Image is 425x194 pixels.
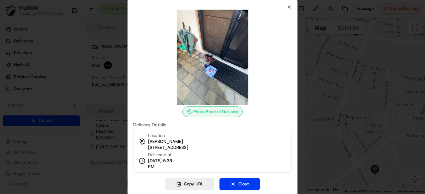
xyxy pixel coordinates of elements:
button: Close [219,178,260,190]
div: Photo Proof of Delivery [182,106,243,117]
button: Copy URL [165,178,214,190]
span: Delivered at [148,152,179,158]
span: [PERSON_NAME] [148,139,183,145]
span: [DATE] 5:33 PM [148,158,179,170]
label: Delivery Details [133,122,292,127]
img: photo_proof_of_delivery image [165,10,260,105]
span: [STREET_ADDRESS] [148,145,188,151]
span: Location [148,133,165,139]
